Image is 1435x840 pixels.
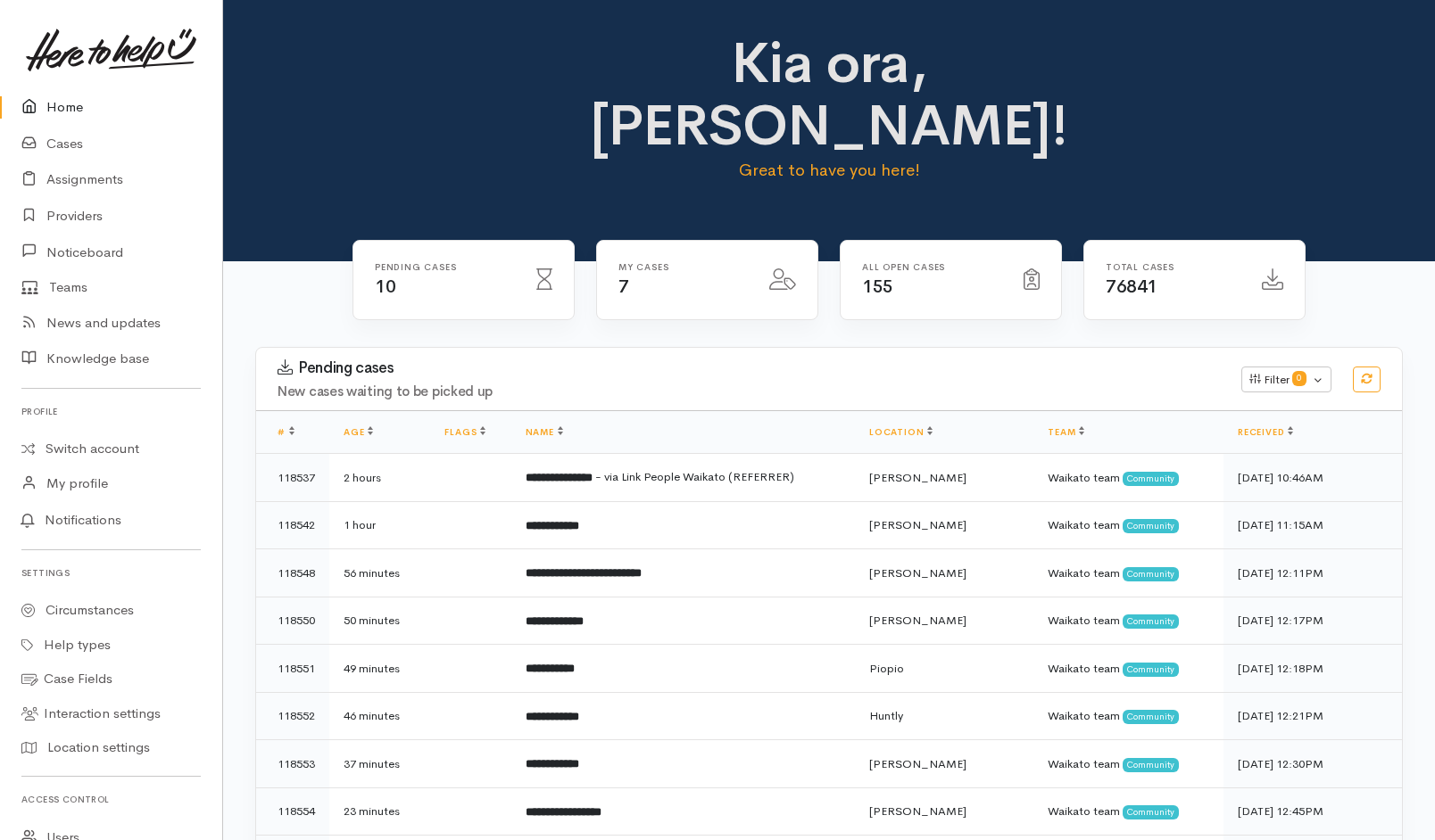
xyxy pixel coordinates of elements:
[1123,758,1179,772] span: Community
[869,565,966,581] span: [PERSON_NAME]
[329,549,430,597] td: 56 minutes
[1223,740,1402,788] td: [DATE] 12:30PM
[1106,262,1240,272] h6: Total cases
[869,708,903,723] span: Huntly
[256,645,329,693] td: 118551
[862,262,1002,272] h6: All Open cases
[1223,501,1402,549] td: [DATE] 11:15AM
[256,787,329,836] td: 118554
[1123,663,1179,677] span: Community
[1123,472,1179,486] span: Community
[329,787,430,836] td: 23 minutes
[1033,645,1223,693] td: Waikato team
[1033,597,1223,645] td: Waikato team
[1223,549,1402,597] td: [DATE] 12:11PM
[618,276,629,298] span: 7
[1223,454,1402,502] td: [DATE] 10:46AM
[869,803,966,819] span: [PERSON_NAME]
[278,426,294,438] a: #
[526,426,563,438] a: Name
[1033,454,1223,502] td: Waikato team
[278,359,1220,377] h3: Pending cases
[1238,426,1293,438] a: Received
[256,740,329,788] td: 118553
[1033,501,1223,549] td: Waikato team
[595,469,794,484] span: - via Link People Waikato (REFERRER)
[548,158,1111,183] p: Great to have you here!
[1292,371,1306,385] span: 0
[1223,692,1402,740] td: [DATE] 12:21PM
[1033,740,1223,788] td: Waikato team
[869,426,933,438] a: Location
[1123,710,1179,724] span: Community
[1223,597,1402,645] td: [DATE] 12:17PM
[375,276,395,298] span: 10
[256,597,329,645] td: 118550
[1223,645,1402,693] td: [DATE] 12:18PM
[329,501,430,549] td: 1 hour
[444,426,485,438] a: Flags
[862,276,893,298] span: 155
[329,692,430,740] td: 46 minutes
[329,645,430,693] td: 49 minutes
[1106,276,1157,298] span: 76841
[1033,692,1223,740] td: Waikato team
[375,262,515,272] h6: Pending cases
[1123,614,1179,629] span: Community
[1033,787,1223,836] td: Waikato team
[344,426,373,438] a: Age
[1123,567,1179,581] span: Community
[21,399,201,424] h6: Profile
[869,756,966,771] span: [PERSON_NAME]
[21,787,201,811] h6: Access control
[256,501,329,549] td: 118542
[618,262,748,272] h6: My cases
[278,384,1220,399] h4: New cases waiting to be picked up
[256,549,329,597] td: 118548
[329,740,430,788] td: 37 minutes
[869,613,966,628] span: [PERSON_NAME]
[329,454,430,502] td: 2 hours
[869,661,904,676] span: Piopio
[256,692,329,740] td: 118552
[21,561,201,585] h6: Settings
[329,597,430,645] td: 50 minutes
[1033,549,1223,597] td: Waikato team
[1223,787,1402,836] td: [DATE] 12:45PM
[869,517,966,532] span: [PERSON_NAME]
[1048,426,1084,438] a: Team
[1123,805,1179,819] span: Community
[548,32,1111,158] h1: Kia ora, [PERSON_NAME]!
[1123,519,1179,533] span: Community
[1241,366,1331,393] button: Filter0
[256,454,329,502] td: 118537
[869,470,966,485] span: [PERSON_NAME]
